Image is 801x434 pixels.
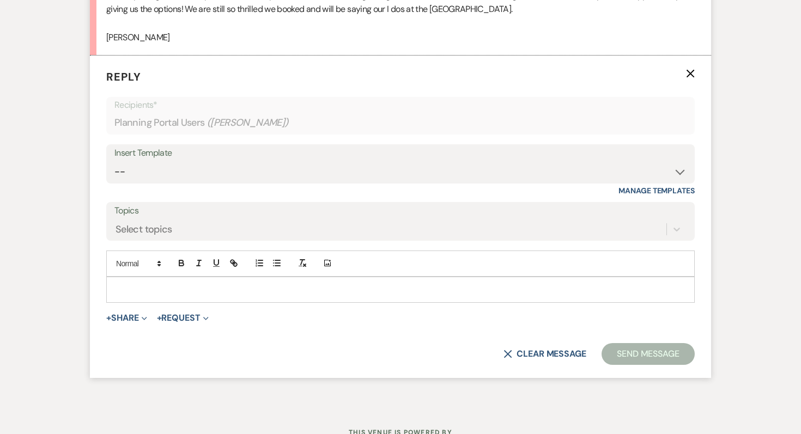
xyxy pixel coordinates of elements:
[207,115,289,130] span: ( [PERSON_NAME] )
[106,314,111,322] span: +
[618,186,695,195] a: Manage Templates
[114,98,687,112] p: Recipients*
[602,343,695,365] button: Send Message
[503,350,586,358] button: Clear message
[114,112,687,133] div: Planning Portal Users
[106,70,141,84] span: Reply
[114,203,687,219] label: Topics
[116,222,172,236] div: Select topics
[157,314,209,322] button: Request
[114,145,687,161] div: Insert Template
[157,314,162,322] span: +
[106,314,147,322] button: Share
[106,30,695,45] p: [PERSON_NAME]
